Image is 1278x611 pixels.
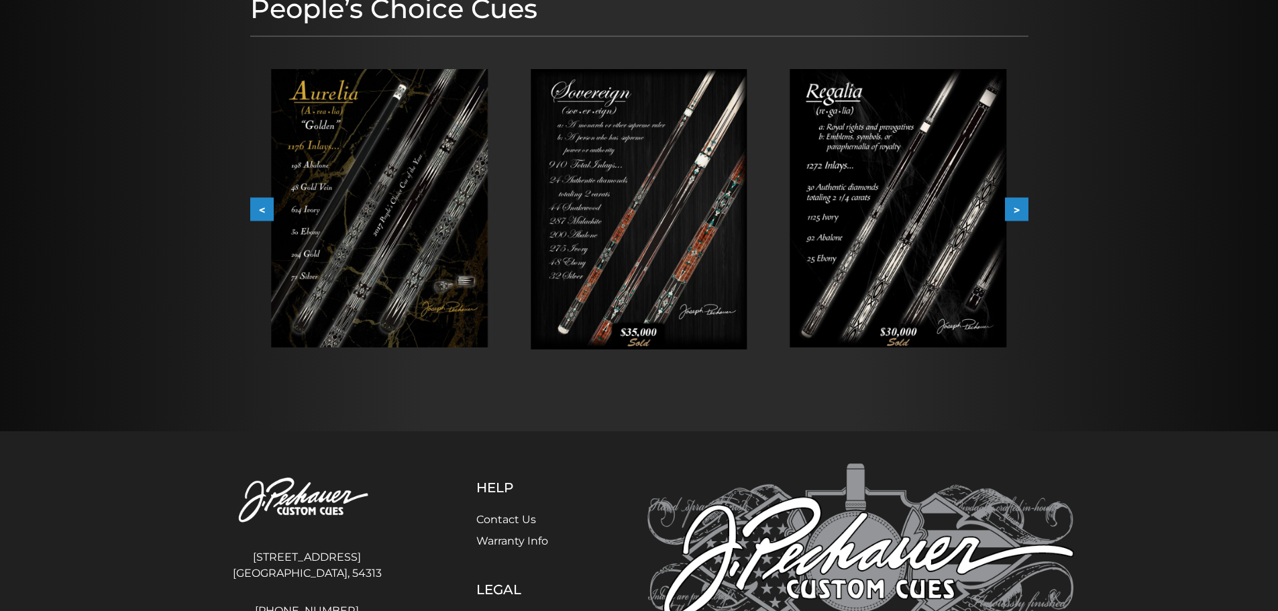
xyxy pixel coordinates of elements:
a: Contact Us [476,513,536,526]
h5: Legal [476,581,580,598]
img: Pechauer Custom Cues [205,463,410,538]
button: > [1005,198,1028,221]
button: < [250,198,274,221]
h5: Help [476,480,580,496]
a: Warranty Info [476,535,548,547]
div: Carousel Navigation [250,198,1028,221]
address: [STREET_ADDRESS] [GEOGRAPHIC_DATA], 54313 [205,544,410,587]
